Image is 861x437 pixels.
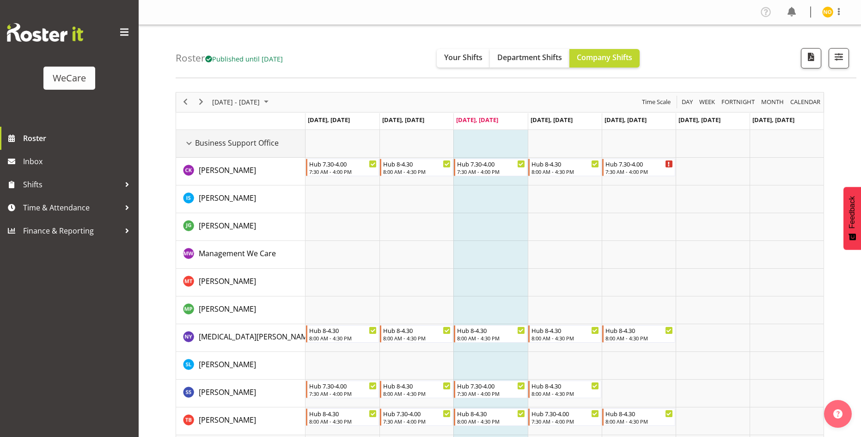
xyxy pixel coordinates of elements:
div: 8:00 AM - 4:30 PM [457,418,525,425]
span: Time & Attendance [23,201,120,215]
div: Hub 8-4.30 [531,159,599,168]
div: Hub 7.30-4.00 [457,381,525,390]
div: Hub 7.30-4.00 [531,409,599,418]
a: [PERSON_NAME] [199,414,256,425]
div: 7:30 AM - 4:00 PM [457,390,525,397]
button: Feedback - Show survey [843,187,861,250]
div: 7:30 AM - 4:00 PM [605,168,673,175]
div: Tyla Boyd"s event - Hub 8-4.30 Begin From Monday, October 6, 2025 at 8:00:00 AM GMT+13:00 Ends At... [306,408,379,426]
div: Tyla Boyd"s event - Hub 7.30-4.00 Begin From Tuesday, October 7, 2025 at 7:30:00 AM GMT+13:00 End... [380,408,453,426]
span: [DATE], [DATE] [605,116,647,124]
a: [MEDICAL_DATA][PERSON_NAME] [199,331,314,342]
td: Nikita Yates resource [176,324,305,352]
span: [DATE], [DATE] [531,116,573,124]
div: Hub 7.30-4.00 [383,409,451,418]
button: Department Shifts [490,49,569,68]
div: 8:00 AM - 4:30 PM [457,334,525,342]
button: Month [789,96,822,108]
div: Tyla Boyd"s event - Hub 7.30-4.00 Begin From Thursday, October 9, 2025 at 7:30:00 AM GMT+13:00 En... [528,408,601,426]
span: Day [681,96,694,108]
div: 8:00 AM - 4:30 PM [309,334,377,342]
div: 8:00 AM - 4:30 PM [605,334,673,342]
button: Previous [179,96,192,108]
td: Millie Pumphrey resource [176,296,305,324]
button: Your Shifts [437,49,490,68]
div: Nikita Yates"s event - Hub 8-4.30 Begin From Thursday, October 9, 2025 at 8:00:00 AM GMT+13:00 En... [528,325,601,343]
span: [PERSON_NAME] [199,359,256,369]
span: [DATE] - [DATE] [211,96,261,108]
span: Your Shifts [444,52,482,62]
div: Hub 7.30-4.00 [457,159,525,168]
div: Hub 8-4.30 [457,326,525,335]
span: [PERSON_NAME] [199,193,256,203]
img: Rosterit website logo [7,23,83,42]
div: Hub 7.30-4.00 [309,159,377,168]
div: Chloe Kim"s event - Hub 7.30-4.00 Begin From Friday, October 10, 2025 at 7:30:00 AM GMT+13:00 End... [602,159,675,176]
a: Management We Care [199,248,276,259]
div: Savita Savita"s event - Hub 7.30-4.00 Begin From Monday, October 6, 2025 at 7:30:00 AM GMT+13:00 ... [306,381,379,398]
a: [PERSON_NAME] [199,276,256,287]
a: [PERSON_NAME] [199,220,256,231]
div: Chloe Kim"s event - Hub 8-4.30 Begin From Thursday, October 9, 2025 at 8:00:00 AM GMT+13:00 Ends ... [528,159,601,176]
div: Hub 8-4.30 [531,326,599,335]
a: [PERSON_NAME] [199,303,256,314]
div: Hub 8-4.30 [309,409,377,418]
div: Hub 7.30-4.00 [605,159,673,168]
span: Department Shifts [497,52,562,62]
div: Savita Savita"s event - Hub 7.30-4.00 Begin From Wednesday, October 8, 2025 at 7:30:00 AM GMT+13:... [454,381,527,398]
div: 8:00 AM - 4:30 PM [309,418,377,425]
div: Hub 8-4.30 [531,381,599,390]
button: Fortnight [720,96,757,108]
span: [PERSON_NAME] [199,276,256,286]
div: Nikita Yates"s event - Hub 8-4.30 Begin From Wednesday, October 8, 2025 at 8:00:00 AM GMT+13:00 E... [454,325,527,343]
span: Management We Care [199,248,276,259]
td: Savita Savita resource [176,380,305,407]
a: [PERSON_NAME] [199,165,256,176]
span: [DATE], [DATE] [456,116,498,124]
td: Business Support Office resource [176,130,305,158]
h4: Roster [176,53,283,63]
td: Tyla Boyd resource [176,407,305,435]
span: [DATE], [DATE] [678,116,721,124]
div: October 06 - 12, 2025 [209,92,274,112]
span: Fortnight [721,96,756,108]
div: Hub 8-4.30 [383,326,451,335]
span: [PERSON_NAME] [199,165,256,175]
span: [PERSON_NAME] [199,387,256,397]
div: Chloe Kim"s event - Hub 7.30-4.00 Begin From Wednesday, October 8, 2025 at 7:30:00 AM GMT+13:00 E... [454,159,527,176]
span: Week [698,96,716,108]
span: Finance & Reporting [23,224,120,238]
div: 7:30 AM - 4:00 PM [383,418,451,425]
td: Sarah Lamont resource [176,352,305,380]
div: Nikita Yates"s event - Hub 8-4.30 Begin From Monday, October 6, 2025 at 8:00:00 AM GMT+13:00 Ends... [306,325,379,343]
a: [PERSON_NAME] [199,192,256,203]
div: Savita Savita"s event - Hub 8-4.30 Begin From Thursday, October 9, 2025 at 8:00:00 AM GMT+13:00 E... [528,381,601,398]
span: [DATE], [DATE] [752,116,794,124]
img: natasha-ottley11247.jpg [822,6,833,18]
div: next period [193,92,209,112]
div: Nikita Yates"s event - Hub 8-4.30 Begin From Tuesday, October 7, 2025 at 8:00:00 AM GMT+13:00 End... [380,325,453,343]
div: 8:00 AM - 4:30 PM [531,334,599,342]
div: 7:30 AM - 4:00 PM [457,168,525,175]
a: [PERSON_NAME] [199,359,256,370]
div: Tyla Boyd"s event - Hub 8-4.30 Begin From Friday, October 10, 2025 at 8:00:00 AM GMT+13:00 Ends A... [602,408,675,426]
span: Roster [23,131,134,145]
div: Hub 8-4.30 [309,326,377,335]
div: 8:00 AM - 4:30 PM [531,390,599,397]
img: help-xxl-2.png [833,409,843,419]
span: Company Shifts [577,52,632,62]
div: Tyla Boyd"s event - Hub 8-4.30 Begin From Wednesday, October 8, 2025 at 8:00:00 AM GMT+13:00 Ends... [454,408,527,426]
div: Hub 8-4.30 [383,381,451,390]
button: Timeline Day [680,96,695,108]
span: calendar [789,96,821,108]
div: Hub 8-4.30 [605,326,673,335]
span: Inbox [23,154,134,168]
button: Filter Shifts [829,48,849,68]
div: 8:00 AM - 4:30 PM [383,334,451,342]
div: Chloe Kim"s event - Hub 7.30-4.00 Begin From Monday, October 6, 2025 at 7:30:00 AM GMT+13:00 Ends... [306,159,379,176]
span: Month [760,96,785,108]
div: 8:00 AM - 4:30 PM [605,418,673,425]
